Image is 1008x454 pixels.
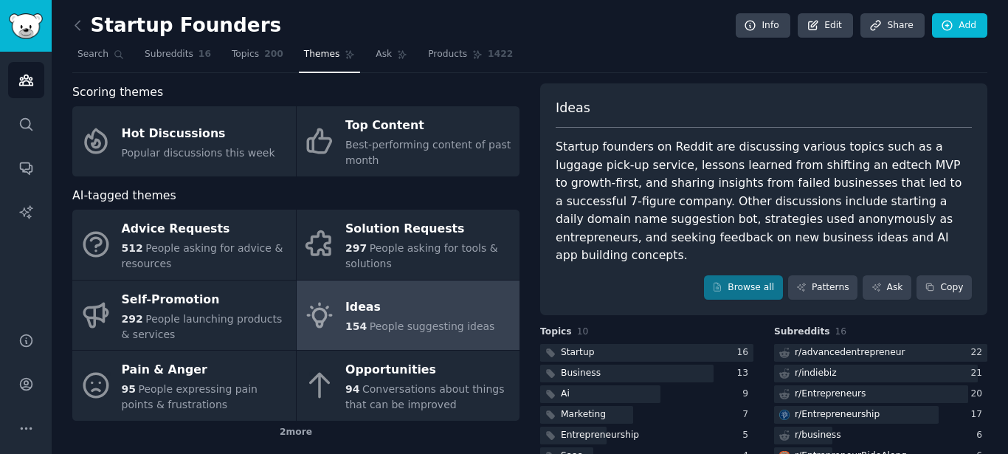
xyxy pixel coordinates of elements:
a: Edit [798,13,853,38]
a: r/business6 [774,427,987,445]
div: Entrepreneurship [561,429,639,442]
a: Entrepreneurshipr/Entrepreneurship17 [774,406,987,424]
a: Top ContentBest-performing content of past month [297,106,520,176]
a: Subreddits16 [139,43,216,73]
a: Advice Requests512People asking for advice & resources [72,210,296,280]
span: 512 [122,242,143,254]
span: Best-performing content of past month [345,139,511,166]
div: 5 [742,429,753,442]
a: Opportunities94Conversations about things that can be improved [297,351,520,421]
span: 1422 [488,48,513,61]
span: Products [428,48,467,61]
a: Ask [370,43,412,73]
span: People asking for tools & solutions [345,242,498,269]
a: Ideas154People suggesting ideas [297,281,520,351]
a: Startup16 [540,344,753,362]
div: Startup [561,346,594,360]
div: r/ Entrepreneurship [795,408,880,422]
div: 7 [742,408,753,422]
img: Entrepreneurship [779,410,790,420]
div: 9 [742,388,753,401]
div: 21 [970,367,987,380]
div: 2 more [72,421,519,444]
div: Business [561,367,601,380]
div: Top Content [345,114,512,138]
span: 94 [345,383,359,395]
span: People asking for advice & resources [122,242,283,269]
a: Business13 [540,365,753,383]
div: Startup founders on Reddit are discussing various topics such as a luggage pick-up service, lesso... [556,138,972,265]
span: Search [77,48,108,61]
span: Conversations about things that can be improved [345,383,504,410]
button: Copy [916,275,972,300]
a: Hot DiscussionsPopular discussions this week [72,106,296,176]
div: Self-Promotion [122,288,289,312]
div: r/ indiebiz [795,367,837,380]
div: Opportunities [345,359,512,382]
a: Ask [863,275,911,300]
div: 20 [970,388,987,401]
a: Patterns [788,275,857,300]
span: Topics [232,48,259,61]
div: Advice Requests [122,218,289,241]
span: People suggesting ideas [370,320,495,332]
a: Search [72,43,129,73]
div: Ideas [345,296,494,320]
a: Entrepreneurship5 [540,427,753,445]
span: 16 [835,326,847,337]
a: Products1422 [423,43,518,73]
span: 10 [577,326,589,337]
span: 292 [122,313,143,325]
a: Ai9 [540,385,753,404]
div: 22 [970,346,987,360]
div: r/ business [795,429,841,442]
span: Subreddits [145,48,193,61]
a: Add [932,13,987,38]
a: Themes [299,43,361,73]
div: Marketing [561,408,606,422]
span: Topics [540,326,572,339]
span: 16 [199,48,211,61]
a: Self-Promotion292People launching products & services [72,281,296,351]
span: Popular discussions this week [122,147,275,159]
span: 154 [345,320,367,332]
h2: Startup Founders [72,14,281,38]
div: 17 [970,408,987,422]
a: Pain & Anger95People expressing pain points & frustrations [72,351,296,421]
div: Solution Requests [345,218,512,241]
a: Browse all [704,275,783,300]
span: AI-tagged themes [72,187,176,205]
span: Scoring themes [72,83,163,102]
div: 6 [976,429,987,442]
a: Share [860,13,924,38]
span: 95 [122,383,136,395]
div: 16 [736,346,753,360]
a: Solution Requests297People asking for tools & solutions [297,210,520,280]
div: Pain & Anger [122,359,289,382]
div: Ai [561,388,570,401]
span: 297 [345,242,367,254]
a: r/indiebiz21 [774,365,987,383]
div: r/ advancedentrepreneur [795,346,905,360]
a: Info [736,13,790,38]
span: Subreddits [774,326,830,339]
span: Ideas [556,99,590,117]
div: r/ Entrepreneurs [795,388,866,401]
span: 200 [264,48,283,61]
a: Topics200 [227,43,289,73]
span: People expressing pain points & frustrations [122,383,258,410]
div: Hot Discussions [122,122,275,145]
img: GummySearch logo [9,13,43,39]
a: Marketing7 [540,406,753,424]
span: Ask [376,48,392,61]
span: People launching products & services [122,313,283,340]
a: r/Entrepreneurs20 [774,385,987,404]
a: r/advancedentrepreneur22 [774,344,987,362]
span: Themes [304,48,340,61]
div: 13 [736,367,753,380]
